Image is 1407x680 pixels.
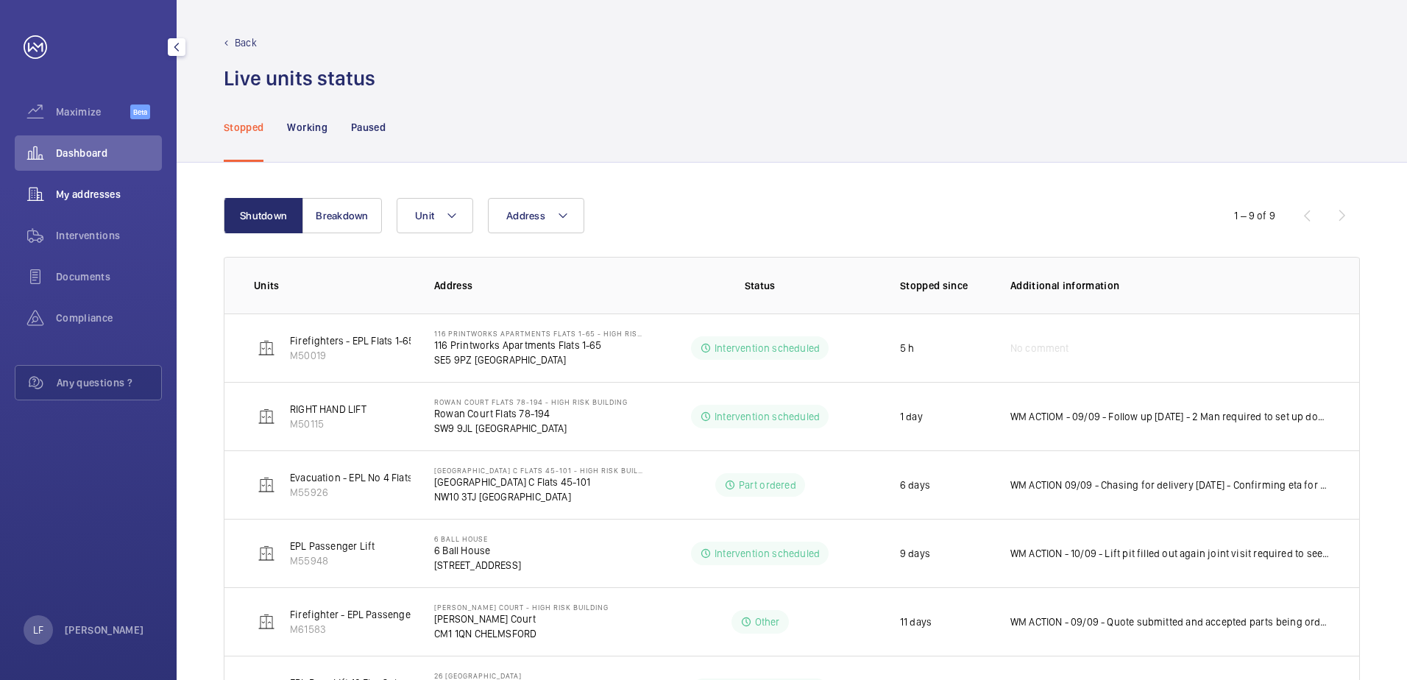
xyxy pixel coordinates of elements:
p: Part ordered [739,478,796,492]
p: M55948 [290,553,375,568]
p: 1 day [900,409,923,424]
p: Back [235,35,257,50]
p: M61583 [290,622,432,637]
p: Paused [351,120,386,135]
span: Beta [130,105,150,119]
span: My addresses [56,187,162,202]
span: Interventions [56,228,162,243]
button: Breakdown [302,198,382,233]
span: Maximize [56,105,130,119]
p: 9 days [900,546,930,561]
p: Additional information [1010,278,1330,293]
p: Other [755,615,780,629]
p: 116 Printworks Apartments Flats 1-65 [434,338,643,353]
p: Working [287,120,327,135]
p: Units [254,278,411,293]
p: Address [434,278,643,293]
p: EPL Passenger Lift [290,539,375,553]
span: Documents [56,269,162,284]
p: M50019 [290,348,436,363]
div: 1 – 9 of 9 [1234,208,1275,223]
p: M50115 [290,417,366,431]
p: [PERSON_NAME] Court - High Risk Building [434,603,609,612]
img: elevator.svg [258,476,275,494]
p: Intervention scheduled [715,341,820,355]
p: NW10 3TJ [GEOGRAPHIC_DATA] [434,489,643,504]
span: No comment [1010,341,1069,355]
p: WM ACTION - 10/09 - Lift pit filled out again joint visit required to see where water is coming f... [1010,546,1330,561]
p: [GEOGRAPHIC_DATA] C Flats 45-101 [434,475,643,489]
span: Address [506,210,545,222]
p: 6 Ball House [434,543,521,558]
p: LF [33,623,43,637]
p: Status [653,278,865,293]
p: 5 h [900,341,915,355]
p: Firefighters - EPL Flats 1-65 No 1 [290,333,436,348]
p: RIGHT HAND LIFT [290,402,366,417]
p: Stopped [224,120,263,135]
p: 116 Printworks Apartments Flats 1-65 - High Risk Building [434,329,643,338]
span: Dashboard [56,146,162,160]
p: [GEOGRAPHIC_DATA] C Flats 45-101 - High Risk Building [434,466,643,475]
p: [STREET_ADDRESS] [434,558,521,573]
h1: Live units status [224,65,375,92]
button: Unit [397,198,473,233]
img: elevator.svg [258,339,275,357]
p: [PERSON_NAME] [65,623,144,637]
img: elevator.svg [258,613,275,631]
p: WM ACTION 09/09 - Chasing for delivery [DATE] - Confirming eta for delivery this week 05/09 - Cha... [1010,478,1330,492]
img: elevator.svg [258,408,275,425]
p: Rowan Court Flats 78-194 [434,406,628,421]
p: [PERSON_NAME] Court [434,612,609,626]
p: WM ACTION - 09/09 - Quote submitted and accepted parts being ordered 08/09 - Cost to be sent [DAT... [1010,615,1330,629]
p: Intervention scheduled [715,409,820,424]
span: Unit [415,210,434,222]
p: CM1 1QN CHELMSFORD [434,626,609,641]
p: 6 Ball House [434,534,521,543]
p: M55926 [290,485,463,500]
span: Any questions ? [57,375,161,390]
p: Rowan Court Flats 78-194 - High Risk Building [434,397,628,406]
p: Firefighter - EPL Passenger Lift [290,607,432,622]
button: Shutdown [224,198,303,233]
p: 6 days [900,478,930,492]
p: SW9 9JL [GEOGRAPHIC_DATA] [434,421,628,436]
p: Stopped since [900,278,987,293]
p: WM ACTIOM - 09/09 - Follow up [DATE] - 2 Man required to set up doors [1010,409,1330,424]
span: Compliance [56,311,162,325]
img: elevator.svg [258,545,275,562]
p: SE5 9PZ [GEOGRAPHIC_DATA] [434,353,643,367]
p: 26 [GEOGRAPHIC_DATA] [434,671,564,680]
button: Address [488,198,584,233]
p: 11 days [900,615,932,629]
p: Intervention scheduled [715,546,820,561]
p: Evacuation - EPL No 4 Flats 45-101 R/h [290,470,463,485]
